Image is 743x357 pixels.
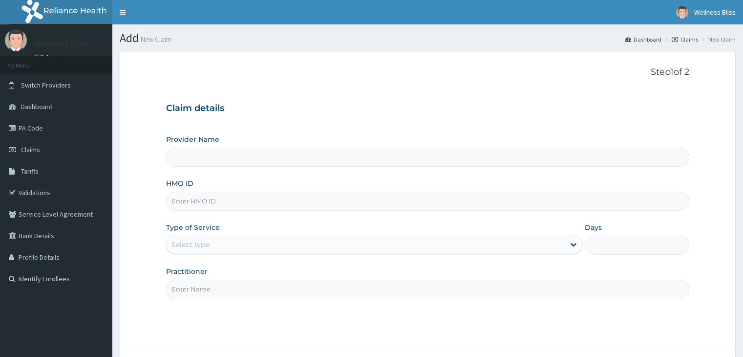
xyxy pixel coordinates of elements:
[21,145,40,154] span: Claims
[21,102,53,111] span: Dashboard
[625,35,661,44] a: Dashboard
[166,103,689,114] h3: Claim details
[21,81,71,89] span: Switch Providers
[5,29,27,51] img: User Image
[166,67,689,78] p: Step 1 of 2
[166,192,689,211] input: Enter HMO ID
[166,134,219,144] label: Provider Name
[171,240,209,249] div: Select type
[166,280,689,299] input: Enter Name
[139,36,171,43] small: New Claim
[21,167,39,176] span: Tariffs
[676,6,688,19] img: User Image
[672,35,698,44] a: Claims
[166,223,220,232] label: Type of Service
[166,267,208,276] label: Practitioner
[694,8,736,17] span: Wellness Bliss
[166,178,193,188] label: HMO ID
[34,53,58,60] a: Online
[120,32,736,45] h1: Add
[34,40,88,48] p: Wellness Bliss
[699,35,736,44] li: New Claim
[585,223,602,232] label: Days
